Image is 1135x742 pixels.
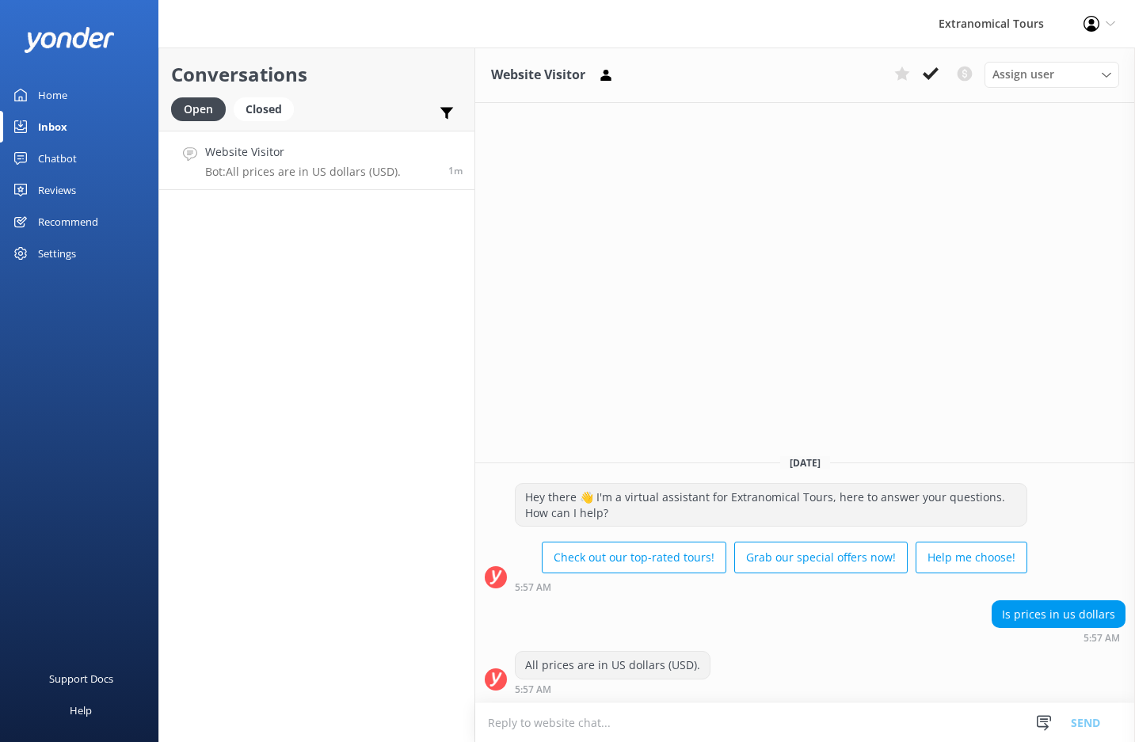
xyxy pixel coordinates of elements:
[1084,634,1120,643] strong: 5:57 AM
[70,694,92,726] div: Help
[515,683,710,694] div: Sep 25 2025 05:57am (UTC -07:00) America/Tijuana
[985,62,1119,87] div: Assign User
[38,238,76,269] div: Settings
[24,27,115,53] img: yonder-white-logo.png
[516,652,710,679] div: All prices are in US dollars (USD).
[734,542,908,573] button: Grab our special offers now!
[38,111,67,143] div: Inbox
[515,685,551,694] strong: 5:57 AM
[916,542,1027,573] button: Help me choose!
[38,143,77,174] div: Chatbot
[515,583,551,592] strong: 5:57 AM
[234,97,294,121] div: Closed
[992,66,1054,83] span: Assign user
[205,143,401,161] h4: Website Visitor
[38,79,67,111] div: Home
[992,632,1125,643] div: Sep 25 2025 05:57am (UTC -07:00) America/Tijuana
[49,663,113,694] div: Support Docs
[171,97,226,121] div: Open
[515,581,1027,592] div: Sep 25 2025 05:57am (UTC -07:00) America/Tijuana
[448,164,463,177] span: Sep 25 2025 05:57am (UTC -07:00) America/Tijuana
[491,65,585,86] h3: Website Visitor
[234,100,302,117] a: Closed
[38,206,98,238] div: Recommend
[992,601,1125,628] div: Is prices in us dollars
[159,131,474,190] a: Website VisitorBot:All prices are in US dollars (USD).1m
[542,542,726,573] button: Check out our top-rated tours!
[780,456,830,470] span: [DATE]
[38,174,76,206] div: Reviews
[205,165,401,179] p: Bot: All prices are in US dollars (USD).
[171,59,463,89] h2: Conversations
[171,100,234,117] a: Open
[516,484,1026,526] div: Hey there 👋 I'm a virtual assistant for Extranomical Tours, here to answer your questions. How ca...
